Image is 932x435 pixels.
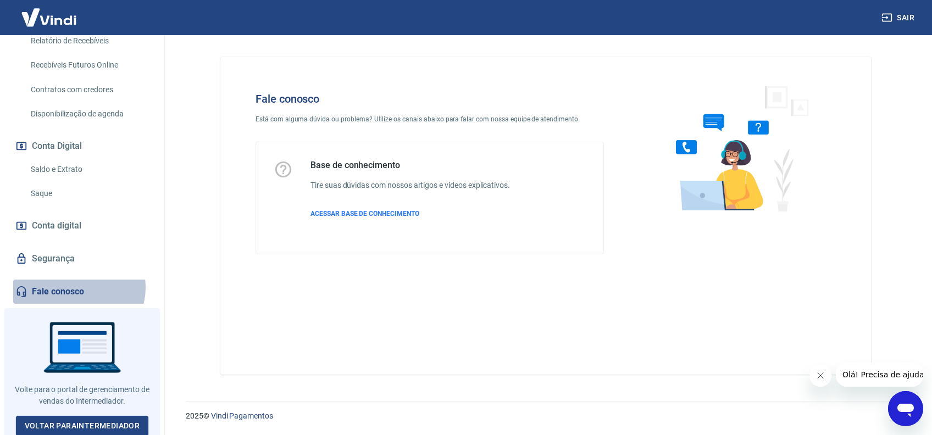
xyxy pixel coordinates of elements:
a: ACESSAR BASE DE CONHECIMENTO [310,209,510,219]
button: Sair [879,8,919,28]
a: Relatório de Recebíveis [26,30,151,52]
img: Vindi [13,1,85,34]
a: Conta digital [13,214,151,238]
h5: Base de conhecimento [310,160,510,171]
p: 2025 © [186,410,906,422]
iframe: Mensagem da empresa [836,362,923,387]
a: Contratos com credores [26,79,151,101]
span: Olá! Precisa de ajuda? [7,8,92,16]
button: Conta Digital [13,134,151,158]
img: Fale conosco [654,75,821,221]
a: Disponibilização de agenda [26,103,151,125]
span: ACESSAR BASE DE CONHECIMENTO [310,210,419,217]
p: Está com alguma dúvida ou problema? Utilize os canais abaixo para falar com nossa equipe de atend... [256,114,604,124]
a: Fale conosco [13,280,151,304]
h4: Fale conosco [256,92,604,105]
span: Conta digital [32,218,81,233]
iframe: Botão para abrir a janela de mensagens [888,391,923,426]
a: Recebíveis Futuros Online [26,54,151,76]
iframe: Fechar mensagem [809,365,831,387]
a: Segurança [13,247,151,271]
a: Saldo e Extrato [26,158,151,181]
a: Saque [26,182,151,205]
a: Vindi Pagamentos [211,411,273,420]
h6: Tire suas dúvidas com nossos artigos e vídeos explicativos. [310,180,510,191]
